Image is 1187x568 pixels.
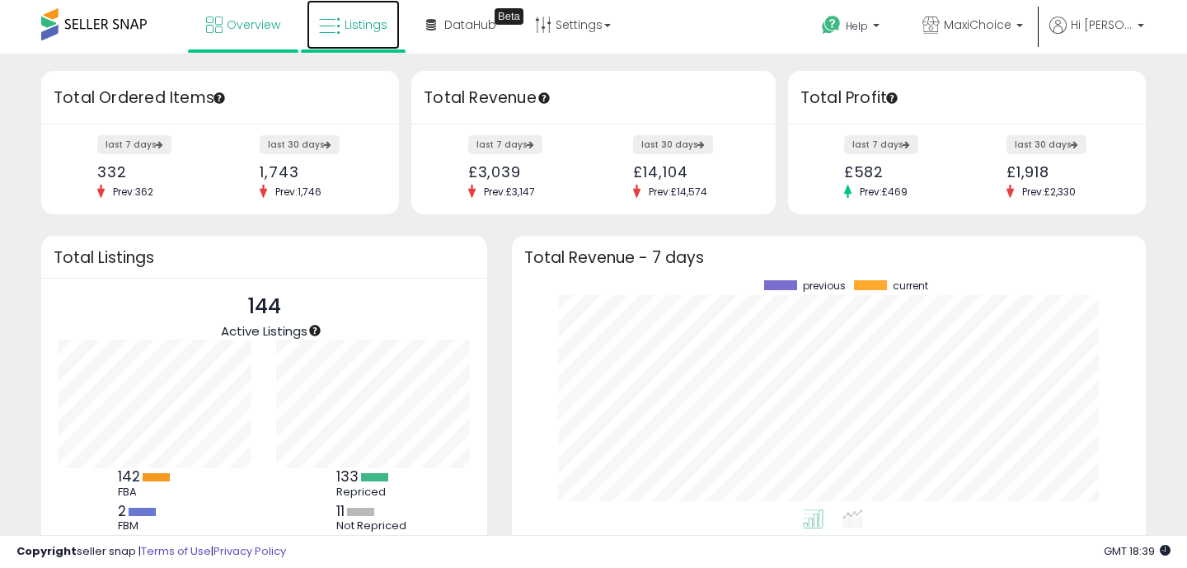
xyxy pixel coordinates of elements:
div: £14,104 [633,163,746,181]
label: last 7 days [844,135,918,154]
a: Terms of Use [141,543,211,559]
b: 133 [336,467,359,486]
div: Tooltip anchor [537,91,551,106]
label: last 7 days [468,135,542,154]
span: Listings [345,16,387,33]
label: last 30 days [1006,135,1086,154]
span: Prev: 362 [105,185,162,199]
div: Tooltip anchor [212,91,227,106]
b: 2 [118,501,126,521]
a: Privacy Policy [213,543,286,559]
label: last 30 days [260,135,340,154]
span: Prev: £14,574 [640,185,715,199]
span: Prev: £3,147 [476,185,543,199]
h3: Total Revenue - 7 days [524,251,1133,264]
span: Prev: £2,330 [1014,185,1084,199]
strong: Copyright [16,543,77,559]
div: £3,039 [468,163,581,181]
b: 11 [336,501,345,521]
h3: Total Revenue [424,87,763,110]
h3: Total Ordered Items [54,87,387,110]
span: Active Listings [221,322,307,340]
span: 2025-08-15 18:39 GMT [1104,543,1171,559]
label: last 7 days [97,135,171,154]
label: last 30 days [633,135,713,154]
div: Tooltip anchor [884,91,899,106]
span: Overview [227,16,280,33]
h3: Total Profit [800,87,1133,110]
span: Prev: £469 [852,185,916,199]
div: Tooltip anchor [307,323,322,338]
div: Tooltip anchor [495,8,523,25]
span: DataHub [444,16,496,33]
p: 144 [221,291,307,322]
i: Get Help [821,15,842,35]
div: FBM [118,519,192,533]
div: 1,743 [260,163,370,181]
div: £1,918 [1006,163,1117,181]
div: seller snap | | [16,544,286,560]
b: 142 [118,467,140,486]
span: Help [846,19,868,33]
a: Hi [PERSON_NAME] [1049,16,1144,54]
span: current [893,280,928,292]
span: Prev: 1,746 [267,185,330,199]
div: FBA [118,486,192,499]
span: Hi [PERSON_NAME] [1071,16,1133,33]
div: Not Repriced [336,519,411,533]
span: previous [803,280,846,292]
h3: Total Listings [54,251,475,264]
div: £582 [844,163,955,181]
div: Repriced [336,486,411,499]
div: 332 [97,163,208,181]
span: MaxiChoice [944,16,1011,33]
a: Help [809,2,896,54]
